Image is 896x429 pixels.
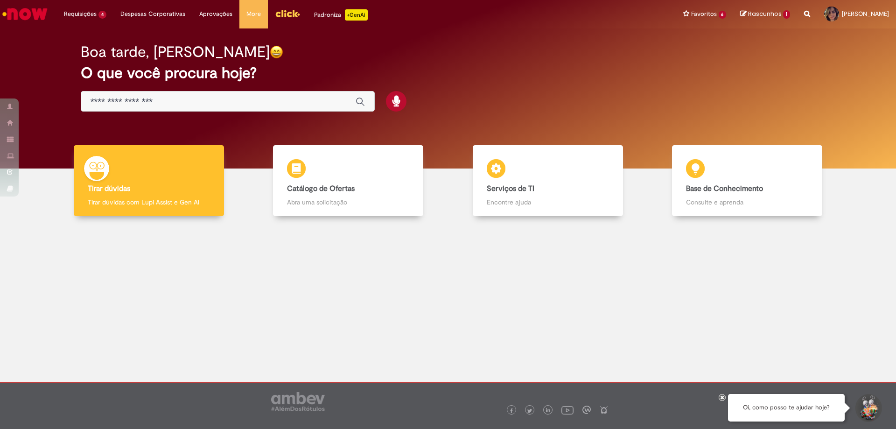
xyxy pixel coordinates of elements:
span: 4 [98,11,106,19]
a: Serviços de TI Encontre ajuda [448,145,648,217]
div: Oi, como posso te ajudar hoje? [728,394,845,422]
a: Tirar dúvidas Tirar dúvidas com Lupi Assist e Gen Ai [49,145,249,217]
h2: O que você procura hoje? [81,65,816,81]
img: logo_footer_ambev_rotulo_gray.png [271,392,325,411]
button: Iniciar Conversa de Suporte [854,394,882,422]
img: logo_footer_linkedin.png [546,408,551,414]
img: logo_footer_facebook.png [509,408,514,413]
span: 6 [719,11,727,19]
span: Favoritos [691,9,717,19]
img: click_logo_yellow_360x200.png [275,7,300,21]
img: ServiceNow [1,5,49,23]
b: Catálogo de Ofertas [287,184,355,193]
span: More [246,9,261,19]
h2: Boa tarde, [PERSON_NAME] [81,44,270,60]
img: logo_footer_twitter.png [527,408,532,413]
span: Aprovações [199,9,232,19]
a: Catálogo de Ofertas Abra uma solicitação [249,145,448,217]
p: Encontre ajuda [487,197,609,207]
p: Consulte e aprenda [686,197,808,207]
img: logo_footer_naosei.png [600,406,608,414]
span: 1 [783,10,790,19]
img: happy-face.png [270,45,283,59]
a: Rascunhos [740,10,790,19]
span: Rascunhos [748,9,782,18]
p: Abra uma solicitação [287,197,409,207]
span: Despesas Corporativas [120,9,185,19]
span: Requisições [64,9,97,19]
b: Base de Conhecimento [686,184,763,193]
b: Serviços de TI [487,184,534,193]
a: Base de Conhecimento Consulte e aprenda [648,145,847,217]
p: +GenAi [345,9,368,21]
span: [PERSON_NAME] [842,10,889,18]
div: Padroniza [314,9,368,21]
p: Tirar dúvidas com Lupi Assist e Gen Ai [88,197,210,207]
img: logo_footer_workplace.png [582,406,591,414]
b: Tirar dúvidas [88,184,130,193]
img: logo_footer_youtube.png [561,404,574,416]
